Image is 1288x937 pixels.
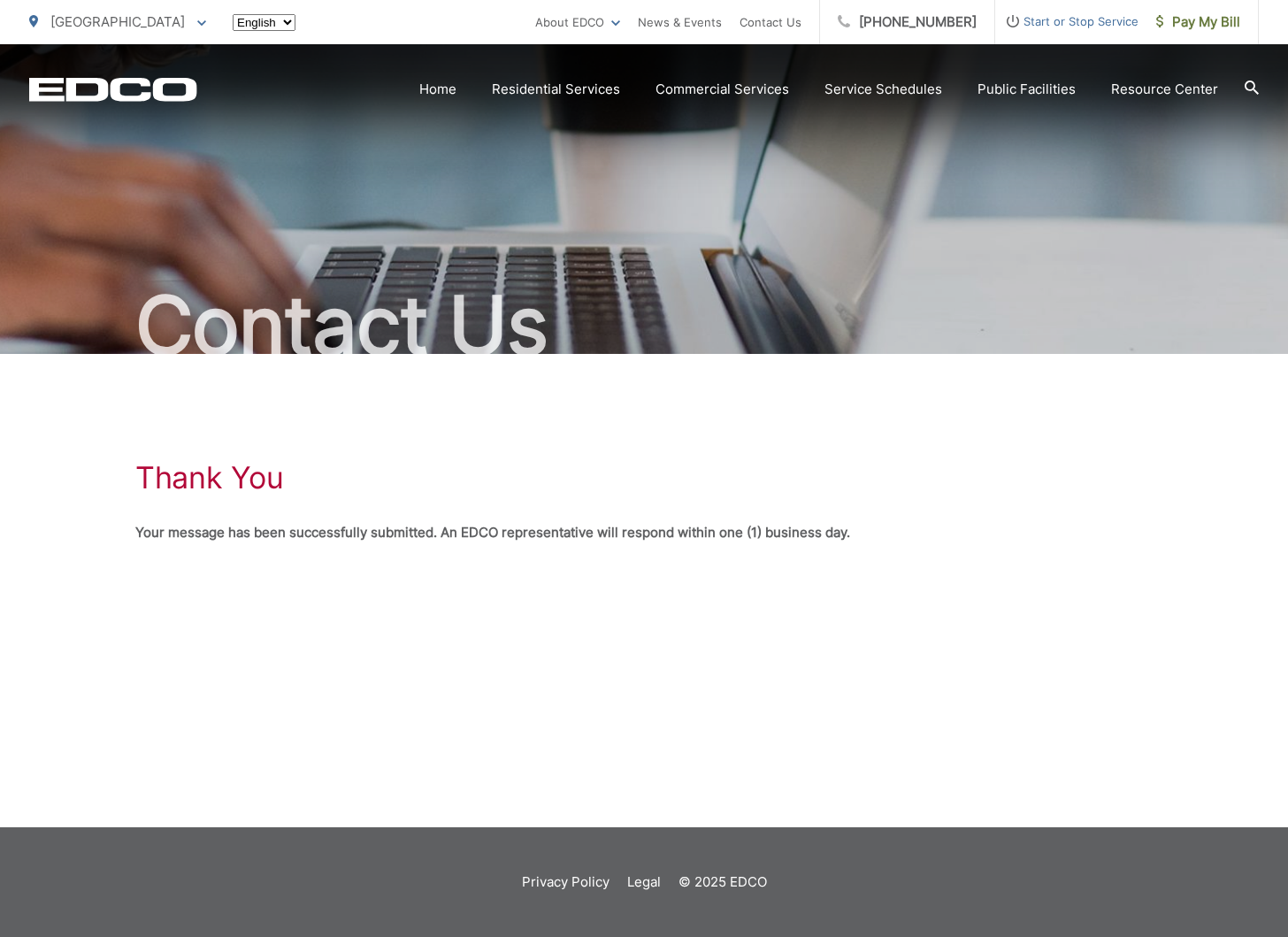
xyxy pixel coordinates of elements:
[29,77,197,102] a: EDCD logo. Return to the homepage.
[627,872,661,893] a: Legal
[678,872,767,893] p: © 2025 EDCO
[1111,79,1218,100] a: Resource Center
[29,281,1259,370] h2: Contact Us
[419,79,456,100] a: Home
[522,872,609,893] a: Privacy Policy
[655,79,789,100] a: Commercial Services
[135,524,850,541] strong: Your message has been successfully submitted. An EDCO representative will respond within one (1) ...
[135,460,283,495] h1: Thank You
[977,79,1076,100] a: Public Facilities
[233,14,295,31] select: Select a language
[740,12,801,33] a: Contact Us
[1156,12,1240,33] span: Pay My Bill
[535,12,620,33] a: About EDCO
[50,13,185,30] span: [GEOGRAPHIC_DATA]
[492,79,620,100] a: Residential Services
[824,79,942,100] a: Service Schedules
[638,12,722,33] a: News & Events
